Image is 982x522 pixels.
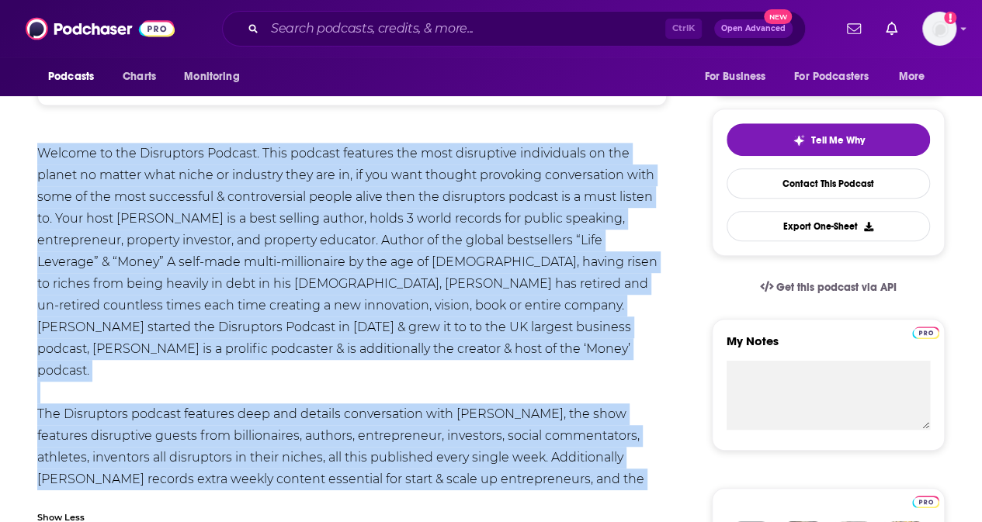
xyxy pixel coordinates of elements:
img: Podchaser Pro [912,496,939,508]
span: Monitoring [184,66,239,88]
button: open menu [784,62,891,92]
svg: Add a profile image [944,12,956,24]
span: Charts [123,66,156,88]
a: Get this podcast via API [748,268,909,306]
a: Show notifications dropdown [841,16,867,42]
button: tell me why sparkleTell Me Why [727,123,930,156]
img: tell me why sparkle [793,134,805,147]
button: open menu [37,62,114,92]
span: For Podcasters [794,66,869,88]
a: Show notifications dropdown [880,16,904,42]
span: For Business [704,66,765,88]
span: More [899,66,925,88]
a: Charts [113,62,165,92]
img: Podchaser Pro [912,327,939,339]
span: Open Advanced [721,25,786,33]
span: Get this podcast via API [776,281,897,294]
img: Podchaser - Follow, Share and Rate Podcasts [26,14,175,43]
span: Ctrl K [665,19,702,39]
div: Search podcasts, credits, & more... [222,11,806,47]
button: Open AdvancedNew [714,19,793,38]
a: Pro website [912,324,939,339]
span: Logged in as PRSuperstar [922,12,956,46]
button: open menu [173,62,259,92]
a: Pro website [912,493,939,508]
button: open menu [888,62,945,92]
span: Tell Me Why [811,134,865,147]
input: Search podcasts, credits, & more... [265,16,665,41]
img: User Profile [922,12,956,46]
button: Show profile menu [922,12,956,46]
button: Export One-Sheet [727,211,930,241]
label: My Notes [727,334,930,361]
span: Podcasts [48,66,94,88]
span: New [764,9,792,24]
a: Contact This Podcast [727,168,930,199]
button: open menu [693,62,785,92]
